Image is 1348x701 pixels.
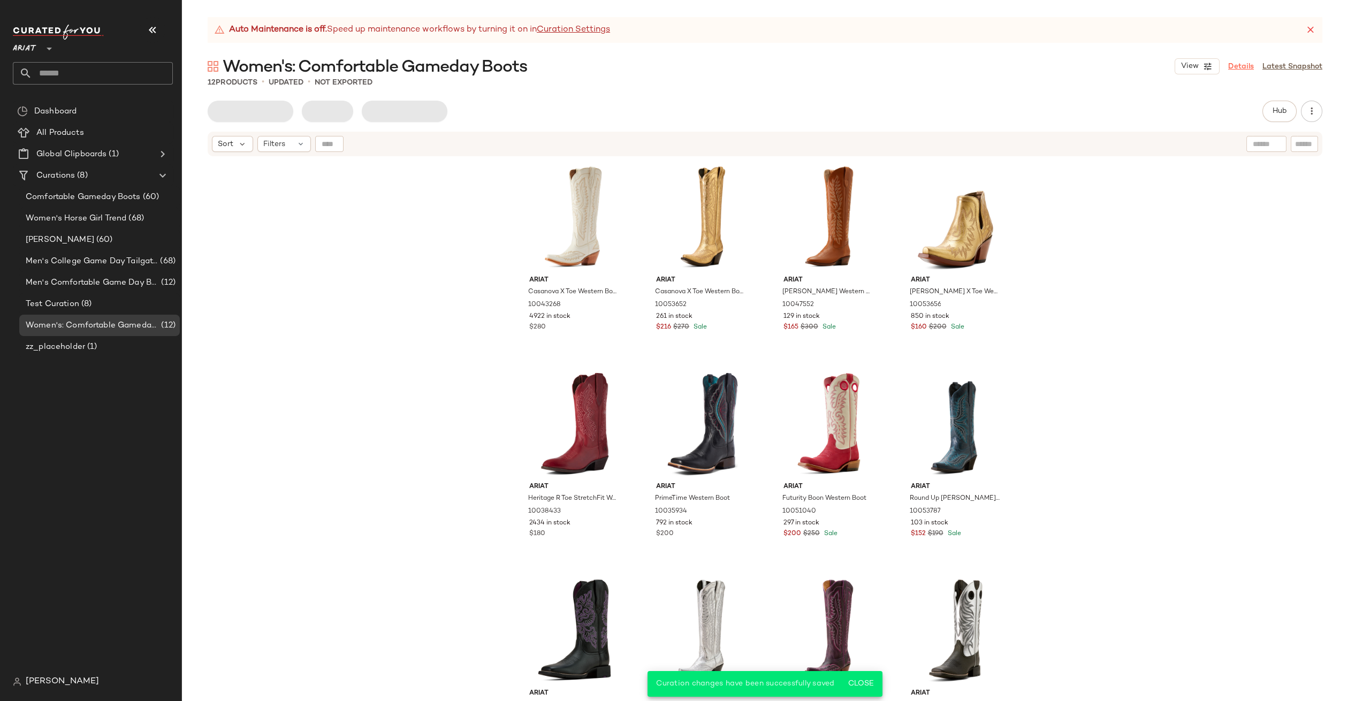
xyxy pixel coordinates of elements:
[158,255,176,268] span: (68)
[909,287,1000,297] span: [PERSON_NAME] X Toe Western Boot
[141,191,159,203] span: (60)
[782,287,873,297] span: [PERSON_NAME] Western Boot
[269,77,303,88] p: updated
[948,324,964,331] span: Sale
[782,300,814,310] span: 10047552
[208,77,257,88] div: Products
[910,689,1001,698] span: Ariat
[521,370,628,478] img: 10038433_3-4_front.jpg
[26,319,159,332] span: Women's: Comfortable Gameday Boots
[801,323,818,332] span: $300
[1175,58,1220,74] button: View
[159,277,176,289] span: (12)
[648,576,755,684] img: 10053653_3-4_front.jpg
[775,163,882,271] img: 10047552_3-4_front.jpg
[782,507,816,516] span: 10051040
[910,482,1001,492] span: Ariat
[783,312,820,322] span: 129 in stock
[656,519,692,528] span: 792 in stock
[910,323,926,332] span: $160
[36,148,106,161] span: Global Clipboards
[13,677,21,686] img: svg%3e
[528,494,619,504] span: Heritage R Toe StretchFit Western Boot
[655,287,745,297] span: Casanova X Toe Western Boot
[94,234,113,246] span: (60)
[910,519,948,528] span: 103 in stock
[1262,61,1322,72] a: Latest Snapshot
[26,298,79,310] span: Test Curation
[529,482,620,492] span: Ariat
[902,163,1009,271] img: 10053656_3-4_front.jpg
[106,148,118,161] span: (1)
[656,312,692,322] span: 261 in stock
[79,298,92,310] span: (8)
[34,105,77,118] span: Dashboard
[229,24,327,36] strong: Auto Maintenance is off.
[218,139,233,150] span: Sort
[528,300,561,310] span: 10043268
[843,674,878,694] button: Close
[910,529,925,539] span: $152
[529,519,570,528] span: 2434 in stock
[910,276,1001,285] span: Ariat
[521,163,628,271] img: 10043268_3-4_front.jpg
[656,529,674,539] span: $200
[521,576,628,684] img: 10061222_3-4_front.jpg
[782,494,866,504] span: Futurity Boon Western Boot
[902,370,1009,478] img: 10053787_3-4_front.jpg
[803,529,820,539] span: $250
[928,323,946,332] span: $200
[656,276,747,285] span: Ariat
[36,127,84,139] span: All Products
[783,519,819,528] span: 297 in stock
[783,323,798,332] span: $165
[529,323,546,332] span: $280
[910,312,949,322] span: 850 in stock
[529,529,545,539] span: $180
[909,494,1000,504] span: Round Up [PERSON_NAME] Western Boot
[315,77,372,88] p: Not Exported
[656,323,671,332] span: $216
[26,675,99,688] span: [PERSON_NAME]
[537,24,610,36] a: Curation Settings
[822,530,837,537] span: Sale
[775,576,882,684] img: 10053649_3-4_front.jpg
[529,312,570,322] span: 4922 in stock
[214,24,610,36] div: Speed up maintenance workflows by turning it on in
[783,529,801,539] span: $200
[648,163,755,271] img: 10053652_3-4_front.jpg
[75,170,87,182] span: (8)
[656,482,747,492] span: Ariat
[208,79,216,87] span: 12
[775,370,882,478] img: 10051040_3-4_front.jpg
[263,139,285,150] span: Filters
[528,507,561,516] span: 10038433
[1181,62,1199,71] span: View
[126,212,144,225] span: (68)
[26,212,126,225] span: Women's Horse Girl Trend
[26,341,85,353] span: zz_placeholder
[909,300,941,310] span: 10053656
[17,106,28,117] img: svg%3e
[783,276,874,285] span: Ariat
[529,276,620,285] span: Ariat
[655,507,687,516] span: 10035934
[848,680,874,688] span: Close
[655,300,687,310] span: 10053652
[85,341,97,353] span: (1)
[26,234,94,246] span: [PERSON_NAME]
[26,277,159,289] span: Men's Comfortable Game Day Boots
[691,324,707,331] span: Sale
[673,323,689,332] span: $270
[927,529,943,539] span: $190
[13,25,104,40] img: cfy_white_logo.C9jOOHJF.svg
[1262,101,1297,122] button: Hub
[36,170,75,182] span: Curations
[208,61,218,72] img: svg%3e
[528,287,619,297] span: Casanova X Toe Western Boot
[529,689,620,698] span: Ariat
[945,530,961,537] span: Sale
[223,57,527,78] span: Women's: Comfortable Gameday Boots
[656,680,834,688] span: Curation changes have been successfully saved
[26,255,158,268] span: Men's College Game Day Tailgate Outfits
